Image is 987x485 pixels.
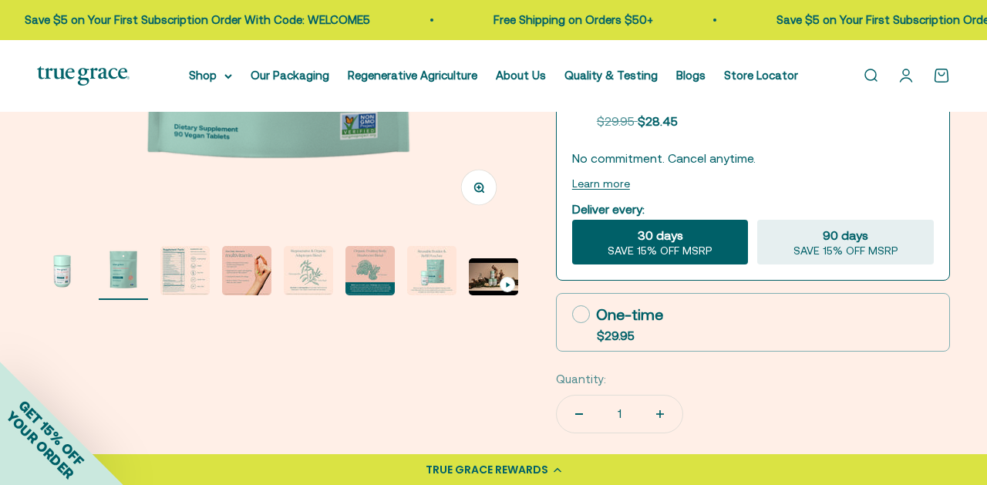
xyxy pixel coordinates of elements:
[3,408,77,482] span: YOUR ORDER
[426,462,548,478] div: TRUE GRACE REWARDS
[160,246,210,300] button: Go to item 3
[564,69,658,82] a: Quality & Testing
[222,246,271,300] button: Go to item 4
[99,246,148,300] button: Go to item 2
[160,246,210,295] img: We select ingredients that play a concrete role in true health, and we include them at effective ...
[724,69,798,82] a: Store Locator
[22,11,368,29] p: Save $5 on Your First Subscription Order With Code: WELCOME5
[37,246,86,295] img: We select ingredients that play a concrete role in true health, and we include them at effective ...
[407,246,456,300] button: Go to item 7
[222,246,271,295] img: - 1200IU of Vitamin D3 from Lichen and 60 mcg of Vitamin K2 from Mena-Q7 - Regenerative & organic...
[496,69,546,82] a: About Us
[491,13,651,26] a: Free Shipping on Orders $50+
[557,396,601,433] button: Decrease quantity
[638,396,682,433] button: Increase quantity
[676,69,706,82] a: Blogs
[37,246,86,300] button: Go to item 1
[284,246,333,295] img: Holy Basil and Ashwagandha are Ayurvedic herbs known as "adaptogens." They support overall health...
[15,397,87,469] span: GET 15% OFF
[345,246,395,295] img: Reighi supports healthy aging.* Cordyceps support endurance.* Our extracts come exclusively from ...
[348,69,477,82] a: Regenerative Agriculture
[556,370,606,389] label: Quantity:
[99,246,148,295] img: We select ingredients that play a concrete role in true health, and we include them at effective ...
[469,258,518,300] button: Go to item 8
[189,66,232,85] summary: Shop
[251,69,329,82] a: Our Packaging
[345,246,395,300] button: Go to item 6
[407,246,456,295] img: When you opt for our refill pouches instead of buying a whole new bottle every time you buy suppl...
[284,246,333,300] button: Go to item 5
